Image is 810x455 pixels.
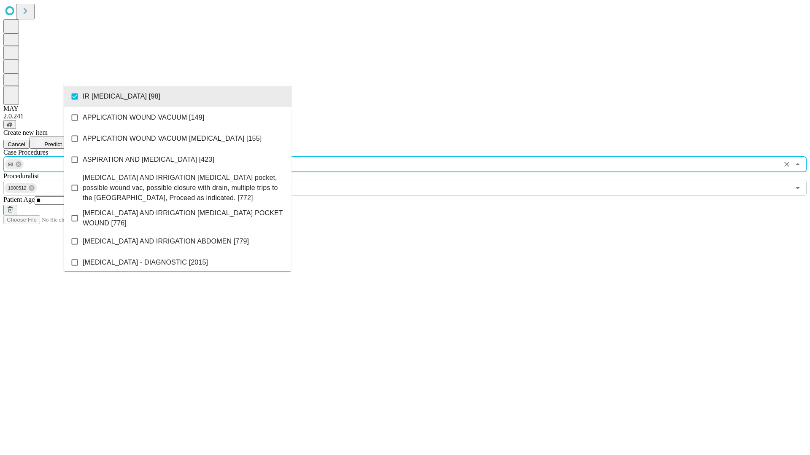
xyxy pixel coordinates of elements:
[83,173,285,203] span: [MEDICAL_DATA] AND IRRIGATION [MEDICAL_DATA] pocket, possible wound vac, possible closure with dr...
[792,158,804,170] button: Close
[3,105,807,112] div: MAY
[781,158,793,170] button: Clear
[83,91,160,102] span: IR [MEDICAL_DATA] [98]
[3,129,48,136] span: Create new item
[3,140,30,149] button: Cancel
[3,196,35,203] span: Patient Age
[5,159,24,169] div: 98
[83,208,285,228] span: [MEDICAL_DATA] AND IRRIGATION [MEDICAL_DATA] POCKET WOUND [776]
[5,160,17,169] span: 98
[3,149,48,156] span: Scheduled Procedure
[7,121,13,128] span: @
[792,182,804,194] button: Open
[5,183,30,193] span: 1000512
[83,155,214,165] span: ASPIRATION AND [MEDICAL_DATA] [423]
[8,141,25,147] span: Cancel
[44,141,62,147] span: Predict
[5,183,37,193] div: 1000512
[3,120,16,129] button: @
[83,134,262,144] span: APPLICATION WOUND VACUUM [MEDICAL_DATA] [155]
[3,112,807,120] div: 2.0.241
[30,136,68,149] button: Predict
[83,236,249,246] span: [MEDICAL_DATA] AND IRRIGATION ABDOMEN [779]
[83,112,204,123] span: APPLICATION WOUND VACUUM [149]
[3,172,39,179] span: Proceduralist
[83,257,208,268] span: [MEDICAL_DATA] - DIAGNOSTIC [2015]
